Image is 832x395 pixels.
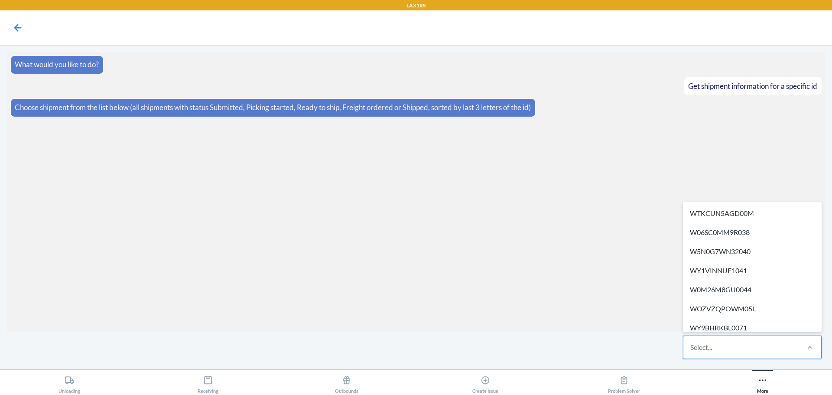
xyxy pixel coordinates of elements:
div: W5N0G7WN32040 [685,242,820,261]
button: Receiving [139,370,277,394]
button: Outbounds [277,370,416,394]
div: W0M26M8GU0044 [685,280,820,299]
div: Problem Solver [608,372,640,394]
span: Get shipment information for a specific id [688,82,817,91]
p: LAX1RS [406,2,426,10]
button: Create Issue [416,370,555,394]
div: WOZVZQPOWM05L [685,299,820,318]
div: Outbounds [335,372,358,394]
div: WTKCUN5AGD00M [685,204,820,223]
div: Create Issue [472,372,498,394]
div: Unloading [58,372,80,394]
div: W06SC0MM9R038 [685,223,820,242]
div: WY1VINNUF1041 [685,261,820,280]
div: More [757,372,768,394]
div: WY9BHRKBL0071 [685,318,820,337]
button: Problem Solver [555,370,693,394]
p: What would you like to do? [15,59,99,70]
div: Select... [690,342,712,353]
div: Receiving [198,372,218,394]
button: More [693,370,832,394]
p: Choose shipment from the list below (all shipments with status Submitted, Picking started, Ready ... [15,102,531,113]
